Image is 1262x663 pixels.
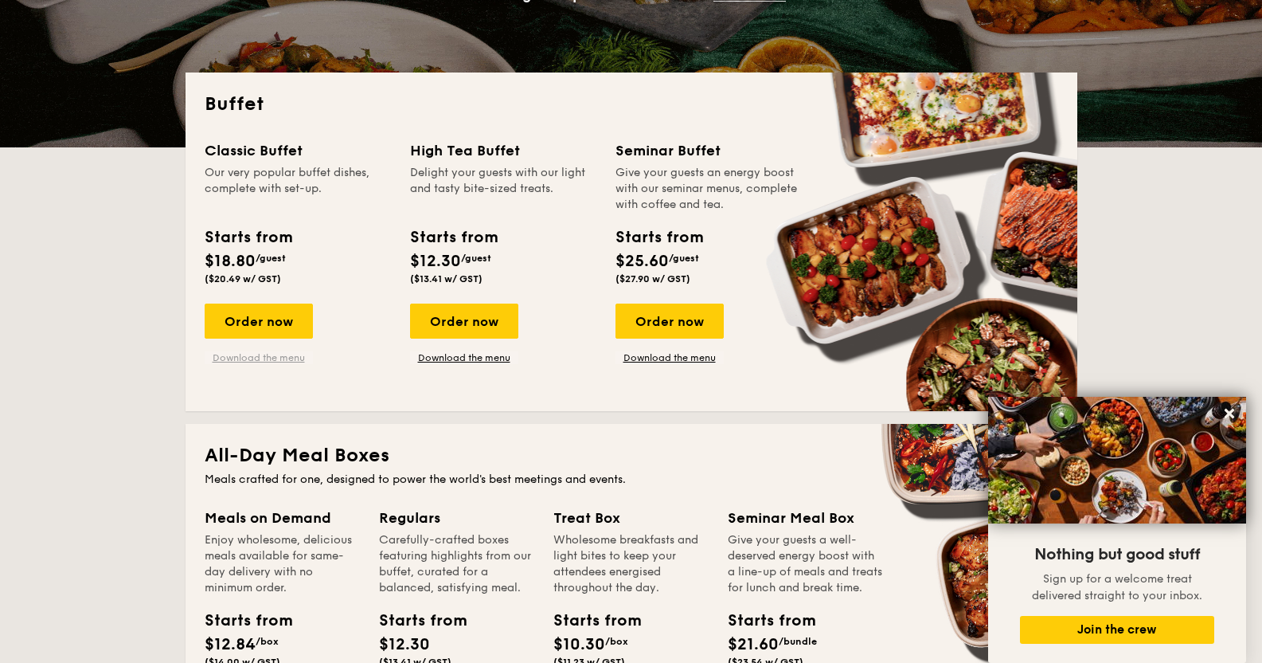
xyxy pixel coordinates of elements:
[553,532,709,596] div: Wholesome breakfasts and light bites to keep your attendees energised throughout the day.
[379,635,430,654] span: $12.30
[615,273,690,284] span: ($27.90 w/ GST)
[605,636,628,647] span: /box
[615,351,724,364] a: Download the menu
[410,351,518,364] a: Download the menu
[205,226,291,249] div: Starts from
[615,165,802,213] div: Give your guests an energy boost with our seminar menus, complete with coffee and tea.
[379,609,451,633] div: Starts from
[410,252,461,271] span: $12.30
[410,226,497,249] div: Starts from
[669,253,699,264] span: /guest
[205,92,1058,117] h2: Buffet
[988,397,1246,524] img: DSC07876-Edit02-Large.jpeg
[728,609,799,633] div: Starts from
[728,507,883,529] div: Seminar Meal Box
[410,165,596,213] div: Delight your guests with our light and tasty bite-sized treats.
[205,443,1058,469] h2: All-Day Meal Boxes
[205,532,360,596] div: Enjoy wholesome, delicious meals available for same-day delivery with no minimum order.
[379,507,534,529] div: Regulars
[205,472,1058,488] div: Meals crafted for one, designed to power the world's best meetings and events.
[615,226,702,249] div: Starts from
[1034,545,1200,564] span: Nothing but good stuff
[205,273,281,284] span: ($20.49 w/ GST)
[1217,401,1242,426] button: Close
[256,253,286,264] span: /guest
[615,139,802,162] div: Seminar Buffet
[205,351,313,364] a: Download the menu
[410,304,518,339] div: Order now
[205,252,256,271] span: $18.80
[553,507,709,529] div: Treat Box
[205,139,391,162] div: Classic Buffet
[728,635,779,654] span: $21.60
[461,253,491,264] span: /guest
[256,636,279,647] span: /box
[779,636,817,647] span: /bundle
[205,304,313,339] div: Order now
[205,165,391,213] div: Our very popular buffet dishes, complete with set-up.
[728,532,883,596] div: Give your guests a well-deserved energy boost with a line-up of meals and treats for lunch and br...
[205,609,276,633] div: Starts from
[205,507,360,529] div: Meals on Demand
[553,609,625,633] div: Starts from
[410,139,596,162] div: High Tea Buffet
[615,252,669,271] span: $25.60
[615,304,724,339] div: Order now
[205,635,256,654] span: $12.84
[379,532,534,596] div: Carefully-crafted boxes featuring highlights from our buffet, curated for a balanced, satisfying ...
[410,273,483,284] span: ($13.41 w/ GST)
[1032,572,1202,602] span: Sign up for a welcome treat delivered straight to your inbox.
[553,635,605,654] span: $10.30
[1020,616,1214,644] button: Join the crew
